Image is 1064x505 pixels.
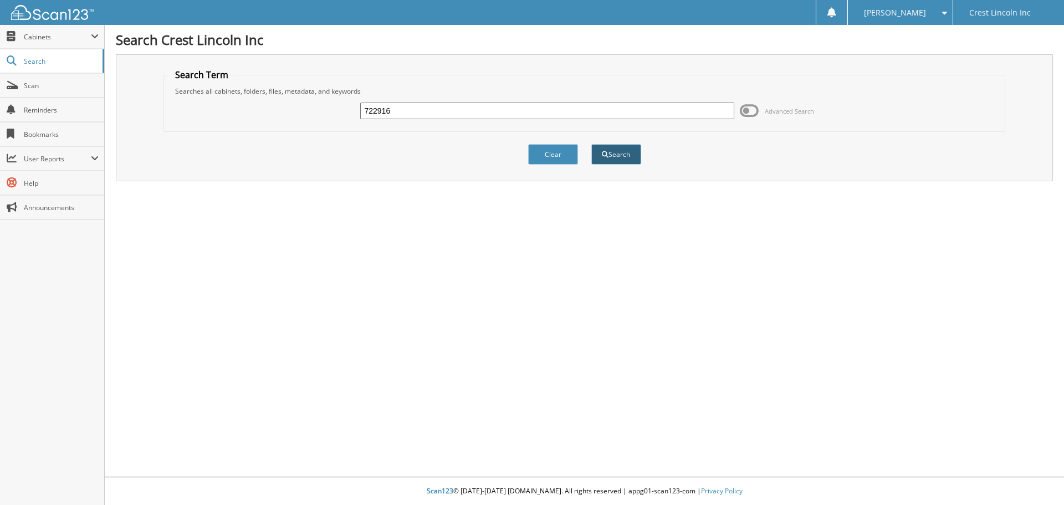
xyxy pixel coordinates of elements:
[24,57,97,66] span: Search
[24,154,91,164] span: User Reports
[24,81,99,90] span: Scan
[24,178,99,188] span: Help
[427,486,453,496] span: Scan123
[765,107,814,115] span: Advanced Search
[170,69,234,81] legend: Search Term
[701,486,743,496] a: Privacy Policy
[116,30,1053,49] h1: Search Crest Lincoln Inc
[528,144,578,165] button: Clear
[24,105,99,115] span: Reminders
[591,144,641,165] button: Search
[105,478,1064,505] div: © [DATE]-[DATE] [DOMAIN_NAME]. All rights reserved | appg01-scan123-com |
[864,9,926,16] span: [PERSON_NAME]
[24,32,91,42] span: Cabinets
[24,130,99,139] span: Bookmarks
[969,9,1031,16] span: Crest Lincoln Inc
[11,5,94,20] img: scan123-logo-white.svg
[24,203,99,212] span: Announcements
[170,86,1000,96] div: Searches all cabinets, folders, files, metadata, and keywords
